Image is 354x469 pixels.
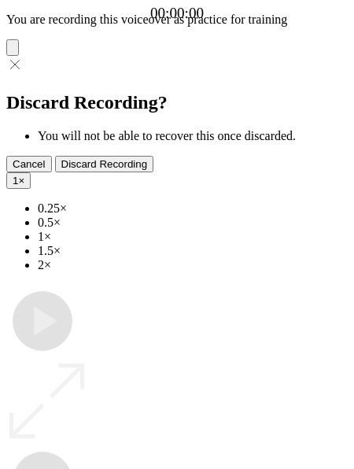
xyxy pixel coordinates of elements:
button: Cancel [6,156,52,172]
li: 2× [38,258,348,272]
p: You are recording this voiceover as practice for training [6,13,348,27]
span: 1 [13,175,18,186]
button: Discard Recording [55,156,154,172]
li: 1.5× [38,244,348,258]
button: 1× [6,172,31,189]
li: 1× [38,230,348,244]
a: 00:00:00 [150,5,204,22]
h2: Discard Recording? [6,92,348,113]
li: 0.25× [38,201,348,216]
li: You will not be able to recover this once discarded. [38,129,348,143]
li: 0.5× [38,216,348,230]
